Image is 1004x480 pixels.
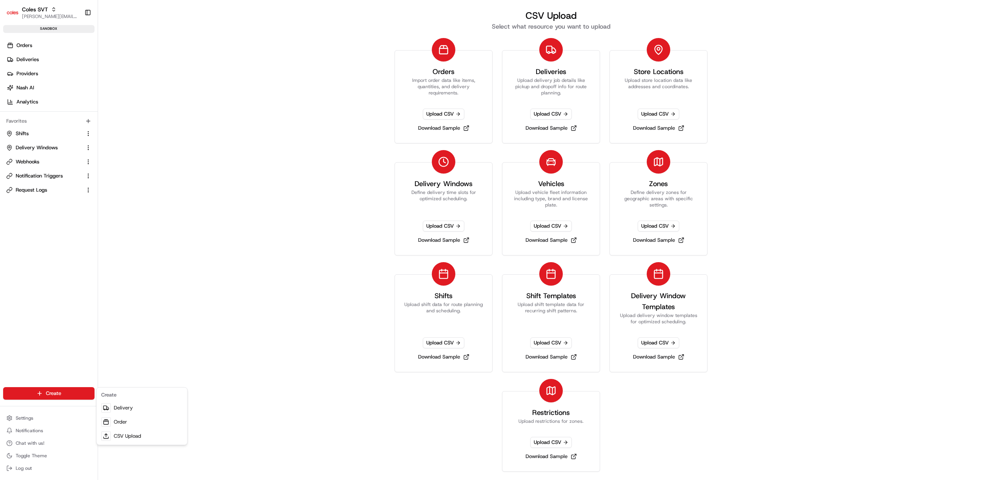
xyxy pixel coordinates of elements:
[6,6,19,19] img: Coles SVT
[404,189,483,208] p: Define delivery time slots for optimized scheduling.
[385,22,717,31] h2: Select what resource you want to upload
[530,437,572,448] span: Upload CSV
[423,221,464,232] span: Upload CSV
[16,98,38,105] span: Analytics
[530,337,572,348] span: Upload CSV
[536,66,566,77] h3: Deliveries
[16,172,63,179] span: Notification Triggers
[3,25,95,33] div: sandbox
[415,235,473,246] a: Download Sample
[530,221,572,232] span: Upload CSV
[638,221,679,232] span: Upload CSV
[423,109,464,120] span: Upload CSV
[16,158,39,165] span: Webhooks
[55,133,95,139] a: Powered byPylon
[98,429,186,443] a: CSV Upload
[27,83,99,89] div: We're available if you need us!
[532,407,570,418] h3: Restrictions
[512,189,590,208] p: Upload vehicle fleet information including type, brand and license plate.
[98,415,186,429] a: Order
[619,77,698,96] p: Upload store location data like addresses and coordinates.
[16,144,58,151] span: Delivery Windows
[522,235,580,246] a: Download Sample
[16,114,60,122] span: Knowledge Base
[133,78,143,87] button: Start new chat
[3,115,95,127] div: Favorites
[649,178,668,189] h3: Zones
[16,70,38,77] span: Providers
[538,178,564,189] h3: Vehicles
[63,111,129,125] a: 💻API Documentation
[630,123,688,134] a: Download Sample
[74,114,126,122] span: API Documentation
[98,401,186,415] a: Delivery
[8,8,24,24] img: Nash
[16,84,34,91] span: Nash AI
[16,465,32,471] span: Log out
[526,290,576,301] h3: Shift Templates
[423,337,464,348] span: Upload CSV
[16,187,47,194] span: Request Logs
[22,5,48,13] span: Coles SVT
[5,111,63,125] a: 📗Knowledge Base
[638,109,679,120] span: Upload CSV
[634,66,684,77] h3: Store Locations
[512,301,590,325] p: Upload shift template data for recurring shift patterns.
[433,66,455,77] h3: Orders
[518,418,584,424] p: Upload restrictions for zones.
[66,115,73,121] div: 💻
[404,77,483,96] p: Import order data like items, quantities, and delivery requirements.
[98,389,186,401] div: Create
[415,123,473,134] a: Download Sample
[512,77,590,96] p: Upload delivery job details like pickup and dropoff info for route planning.
[78,133,95,139] span: Pylon
[619,189,698,208] p: Define delivery zones for geographic areas with specific settings.
[22,13,78,20] span: [PERSON_NAME][EMAIL_ADDRESS][PERSON_NAME][DOMAIN_NAME]
[16,42,32,49] span: Orders
[638,337,679,348] span: Upload CSV
[16,440,44,446] span: Chat with us!
[46,390,61,397] span: Create
[630,235,688,246] a: Download Sample
[8,32,143,44] p: Welcome 👋
[16,56,39,63] span: Deliveries
[415,351,473,362] a: Download Sample
[8,115,14,121] div: 📗
[522,451,580,462] a: Download Sample
[20,51,129,59] input: Clear
[16,453,47,459] span: Toggle Theme
[435,290,453,301] h3: Shifts
[385,9,717,22] h1: CSV Upload
[16,415,33,421] span: Settings
[415,178,473,189] h3: Delivery Windows
[630,351,688,362] a: Download Sample
[16,130,29,137] span: Shifts
[619,312,698,325] p: Upload delivery window templates for optimized scheduling.
[522,123,580,134] a: Download Sample
[27,75,129,83] div: Start new chat
[404,301,483,325] p: Upload shift data for route planning and scheduling.
[16,427,43,434] span: Notifications
[530,109,572,120] span: Upload CSV
[8,75,22,89] img: 1736555255976-a54dd68f-1ca7-489b-9aae-adbdc363a1c4
[619,290,698,312] h3: Delivery Window Templates
[522,351,580,362] a: Download Sample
